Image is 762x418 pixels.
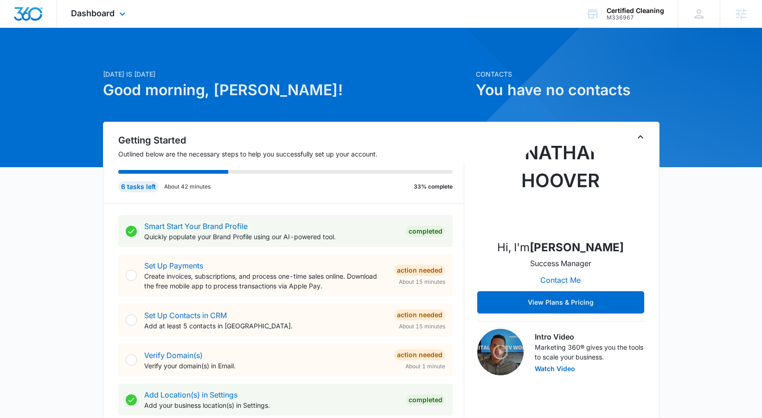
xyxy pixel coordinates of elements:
span: Dashboard [71,8,115,18]
h3: Intro Video [535,331,644,342]
p: Contacts [476,69,660,79]
p: Add at least 5 contacts in [GEOGRAPHIC_DATA]. [144,321,387,331]
h1: Good morning, [PERSON_NAME]! [103,79,470,101]
div: Action Needed [394,309,445,320]
p: Marketing 360® gives you the tools to scale your business. [535,342,644,362]
strong: [PERSON_NAME] [530,241,624,254]
a: Set Up Contacts in CRM [144,311,227,320]
p: Hi, I'm [497,239,624,256]
img: Nathan Hoover [514,139,607,232]
p: Outlined below are the necessary steps to help you successfully set up your account. [118,149,464,159]
h2: Getting Started [118,133,464,147]
a: Smart Start Your Brand Profile [144,222,248,231]
img: Intro Video [477,329,524,375]
p: [DATE] is [DATE] [103,69,470,79]
div: 6 tasks left [118,181,159,192]
button: Toggle Collapse [635,131,646,143]
button: Watch Video [535,366,575,372]
div: Action Needed [394,265,445,276]
button: Contact Me [531,269,590,291]
p: Verify your domain(s) in Email. [144,361,387,371]
p: About 42 minutes [164,183,211,191]
button: View Plans & Pricing [477,291,644,313]
h1: You have no contacts [476,79,660,101]
span: About 15 minutes [399,322,445,331]
div: Completed [406,394,445,405]
span: About 1 minute [405,362,445,371]
a: Set Up Payments [144,261,203,270]
div: Action Needed [394,349,445,360]
div: account name [607,7,664,14]
div: account id [607,14,664,21]
div: Completed [406,226,445,237]
p: Add your business location(s) in Settings. [144,400,398,410]
p: Quickly populate your Brand Profile using our AI-powered tool. [144,232,398,242]
p: Create invoices, subscriptions, and process one-time sales online. Download the free mobile app t... [144,271,387,291]
p: 33% complete [414,183,453,191]
a: Verify Domain(s) [144,351,203,360]
span: About 15 minutes [399,278,445,286]
a: Add Location(s) in Settings [144,390,237,399]
p: Success Manager [530,258,591,269]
